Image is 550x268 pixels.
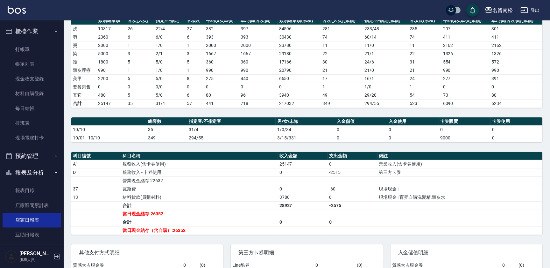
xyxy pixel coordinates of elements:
[441,17,490,25] th: 平均項次單價(累積)
[328,152,377,160] th: 支出金額
[185,58,204,66] td: 5
[441,99,490,108] td: 6090
[363,74,408,83] td: 16 / 1
[185,25,204,33] td: 27
[71,185,121,193] td: 37
[363,91,408,99] td: 29 / 20
[278,99,321,108] td: 217032
[185,74,204,83] td: 8
[126,74,154,83] td: 5
[278,74,321,83] td: 6650
[278,25,321,33] td: 84596
[239,99,277,108] td: 718
[71,134,146,142] td: 10/01 - 10/10
[441,58,490,66] td: 554
[482,4,515,17] button: 名留南松
[466,4,479,17] button: save
[377,160,542,168] td: 營業收入(含卡券使用)
[204,49,239,58] td: 1667
[3,183,61,198] a: 報表目錄
[490,117,542,126] th: 卡券使用
[278,58,321,66] td: 17166
[490,83,542,91] td: 0
[408,91,441,99] td: 54
[5,250,18,263] img: Person
[239,91,277,99] td: 96
[71,83,96,91] td: 套餐銷售
[278,91,321,99] td: 3940
[3,242,61,257] a: 互助排行榜
[490,41,542,49] td: 2162
[187,134,276,142] td: 294/55
[187,117,276,126] th: 指定客/不指定客
[126,58,154,66] td: 5
[439,125,491,134] td: 0
[3,198,61,213] a: 店家區間累計表
[363,25,408,33] td: 233 / 48
[490,25,542,33] td: 301
[121,193,278,201] td: 材料貨款(員購材料)
[126,83,154,91] td: 0
[71,66,96,74] td: 頭皮理療
[490,33,542,41] td: 411
[71,33,96,41] td: 剪
[408,83,441,91] td: 1
[185,91,204,99] td: 6
[408,58,441,66] td: 31
[185,83,204,91] td: 0
[71,74,96,83] td: 美甲
[154,74,185,83] td: 5 / 0
[278,152,328,160] th: 收入金額
[239,41,277,49] td: 2000
[96,17,126,25] th: 類別總業績
[3,116,61,130] a: 排班表
[490,58,542,66] td: 572
[154,25,185,33] td: 22 / 4
[377,168,542,176] td: 第三方卡券
[490,66,542,74] td: 990
[121,176,278,185] td: 營業現金結存:22632
[441,49,490,58] td: 1326
[321,99,363,108] td: 349
[490,17,542,25] th: 單均價(客次價)(累積)
[518,4,542,16] button: 登出
[239,58,277,66] td: 360
[377,152,542,160] th: 備註
[363,41,408,49] td: 11 / 0
[121,185,278,193] td: 瓦斯費
[408,41,441,49] td: 11
[71,152,121,160] th: 科目編號
[239,25,277,33] td: 397
[19,257,52,263] p: 服務人員
[239,17,277,25] th: 單均價(客次價)
[146,134,187,142] td: 349
[126,17,154,25] th: 客次(人次)
[321,74,363,83] td: 17
[492,6,513,14] div: 名留南松
[121,160,278,168] td: 服務收入(含卡券使用)
[490,99,542,108] td: 6234
[439,134,491,142] td: 9000
[278,218,328,226] td: 0
[321,17,363,25] th: 客次(人次)(累積)
[321,58,363,66] td: 30
[328,168,377,176] td: -2515
[96,41,126,49] td: 2000
[3,42,61,57] a: 打帳單
[96,33,126,41] td: 2360
[96,99,126,108] td: 25147
[3,71,61,86] a: 現金收支登錄
[185,33,204,41] td: 6
[278,168,328,176] td: 0
[408,49,441,58] td: 22
[71,193,121,201] td: 13
[204,74,239,83] td: 275
[71,49,96,58] td: 染
[328,201,377,210] td: -2575
[154,17,185,25] th: 指定/不指定
[126,49,154,58] td: 3
[278,41,321,49] td: 23780
[321,41,363,49] td: 11
[3,23,61,40] button: 櫃檯作業
[121,210,278,218] td: 當日現金結存:26352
